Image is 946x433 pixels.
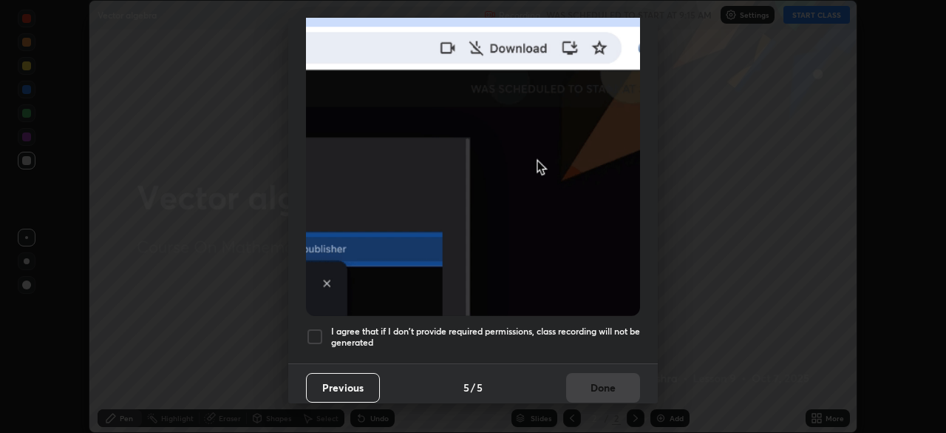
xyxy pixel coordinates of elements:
h5: I agree that if I don't provide required permissions, class recording will not be generated [331,326,640,349]
h4: 5 [463,380,469,395]
h4: 5 [477,380,483,395]
button: Previous [306,373,380,403]
h4: / [471,380,475,395]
